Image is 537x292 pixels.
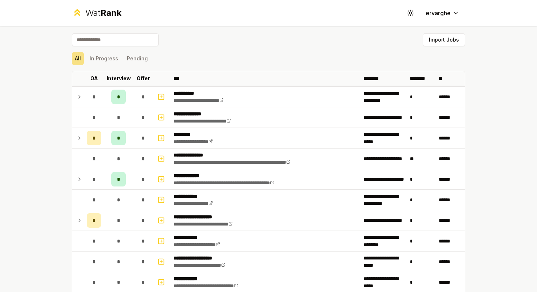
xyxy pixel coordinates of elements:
button: Pending [124,52,151,65]
a: WatRank [72,7,121,19]
p: Offer [137,75,150,82]
button: All [72,52,84,65]
button: ervarghe [420,7,465,20]
button: Import Jobs [423,33,465,46]
span: ervarghe [426,9,451,17]
button: In Progress [87,52,121,65]
p: OA [90,75,98,82]
div: Wat [85,7,121,19]
span: Rank [100,8,121,18]
p: Interview [107,75,131,82]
